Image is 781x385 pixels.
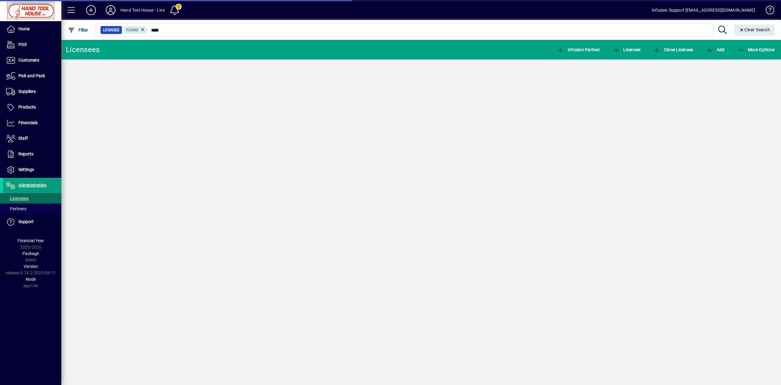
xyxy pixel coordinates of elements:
[704,44,726,55] button: Add
[3,162,61,177] a: Settings
[3,147,61,162] a: Reports
[66,45,100,55] div: Licensees
[18,73,45,78] span: Pick and Pack
[555,44,601,55] button: Infusion Partner
[126,28,138,32] span: Found
[26,277,36,282] span: Node
[3,100,61,115] a: Products
[81,5,101,16] button: Add
[22,251,39,256] span: Package
[706,47,724,52] span: Add
[66,25,90,36] button: Filter
[3,115,61,131] a: Financials
[18,219,34,224] span: Support
[18,120,38,125] span: Financials
[18,183,47,188] span: Administration
[18,105,36,109] span: Products
[6,196,28,201] span: Licensees
[120,5,165,15] div: Hand Tool House - Live
[18,136,28,141] span: Staff
[68,28,88,32] span: Filter
[124,26,148,34] mat-chip: Found Status: Found
[17,238,44,243] span: Financial Year
[652,5,755,15] div: Infusion Support [EMAIL_ADDRESS][DOMAIN_NAME]
[24,264,38,269] span: Version
[3,37,61,52] a: POS
[734,25,775,36] button: Clear
[18,167,34,172] span: Settings
[18,89,36,94] span: Suppliers
[3,204,61,214] a: Partners
[3,21,61,37] a: Home
[736,44,776,55] button: More Options
[3,53,61,68] a: Customers
[103,27,119,33] span: Licensee
[6,206,26,211] span: Partners
[18,151,33,156] span: Reports
[18,58,39,63] span: Customers
[3,193,61,204] a: Licensees
[3,84,61,99] a: Suppliers
[761,1,773,21] a: Knowledge Base
[557,47,600,52] span: Infusion Partner
[101,5,120,16] button: Profile
[611,44,642,55] button: Licensee
[652,44,695,55] button: Clone Licensee
[3,131,61,146] a: Staff
[739,27,770,32] span: Clear Search
[3,214,61,230] a: Support
[3,68,61,84] a: Pick and Pack
[737,47,775,52] span: More Options
[18,26,30,31] span: Home
[18,42,27,47] span: POS
[653,47,693,52] span: Clone Licensee
[613,47,641,52] span: Licensee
